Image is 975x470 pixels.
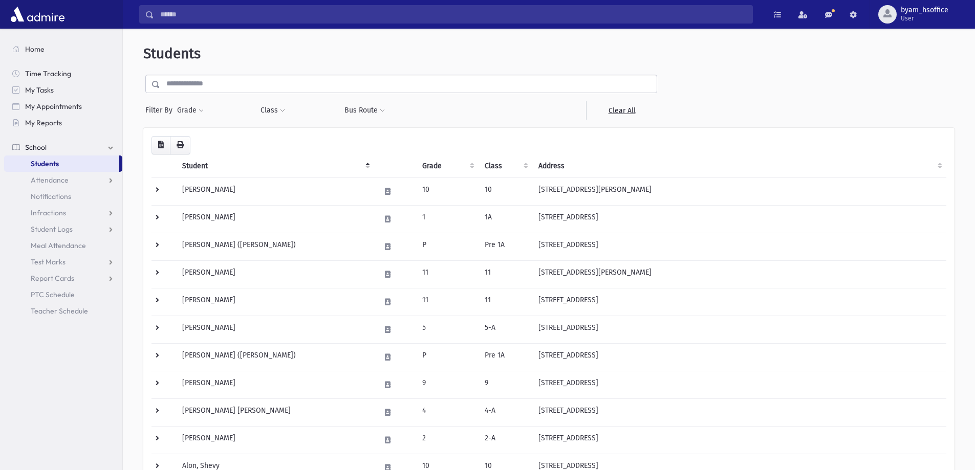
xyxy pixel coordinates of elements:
[479,233,532,260] td: Pre 1A
[170,136,190,154] button: Print
[479,177,532,205] td: 10
[4,237,122,254] a: Meal Attendance
[416,288,479,316] td: 11
[31,208,66,217] span: Infractions
[4,82,122,98] a: My Tasks
[532,288,946,316] td: [STREET_ADDRESS]
[416,260,479,288] td: 11
[31,290,75,299] span: PTC Schedule
[177,101,204,120] button: Grade
[4,286,122,303] a: PTC Schedule
[8,4,67,25] img: AdmirePro
[154,5,752,24] input: Search
[31,175,69,185] span: Attendance
[25,69,71,78] span: Time Tracking
[176,371,374,398] td: [PERSON_NAME]
[4,188,122,205] a: Notifications
[25,44,45,54] span: Home
[176,288,374,316] td: [PERSON_NAME]
[479,343,532,371] td: Pre 1A
[25,143,47,152] span: School
[145,105,177,116] span: Filter By
[176,177,374,205] td: [PERSON_NAME]
[31,274,74,283] span: Report Cards
[479,205,532,233] td: 1A
[901,14,948,23] span: User
[176,233,374,260] td: [PERSON_NAME] ([PERSON_NAME])
[25,85,54,95] span: My Tasks
[31,306,88,316] span: Teacher Schedule
[176,260,374,288] td: [PERSON_NAME]
[479,398,532,426] td: 4-A
[4,303,122,319] a: Teacher Schedule
[4,98,122,115] a: My Appointments
[532,205,946,233] td: [STREET_ADDRESS]
[532,398,946,426] td: [STREET_ADDRESS]
[31,257,66,266] span: Test Marks
[176,343,374,371] td: [PERSON_NAME] ([PERSON_NAME])
[532,260,946,288] td: [STREET_ADDRESS][PERSON_NAME]
[4,139,122,155] a: School
[416,154,479,178] th: Grade: activate to sort column ascending
[176,154,374,178] th: Student: activate to sort column descending
[479,260,532,288] td: 11
[31,159,59,168] span: Students
[4,155,119,172] a: Students
[532,343,946,371] td: [STREET_ADDRESS]
[416,371,479,398] td: 9
[416,205,479,233] td: 1
[4,65,122,82] a: Time Tracking
[344,101,385,120] button: Bus Route
[901,6,948,14] span: byam_hsoffice
[176,426,374,454] td: [PERSON_NAME]
[532,426,946,454] td: [STREET_ADDRESS]
[479,426,532,454] td: 2-A
[25,102,82,111] span: My Appointments
[143,45,201,62] span: Students
[4,115,122,131] a: My Reports
[479,371,532,398] td: 9
[4,270,122,286] a: Report Cards
[151,136,170,154] button: CSV
[176,205,374,233] td: [PERSON_NAME]
[4,41,122,57] a: Home
[479,154,532,178] th: Class: activate to sort column ascending
[586,101,657,120] a: Clear All
[31,241,86,250] span: Meal Attendance
[479,316,532,343] td: 5-A
[416,343,479,371] td: P
[416,177,479,205] td: 10
[4,172,122,188] a: Attendance
[31,192,71,201] span: Notifications
[416,426,479,454] td: 2
[4,221,122,237] a: Student Logs
[532,154,946,178] th: Address: activate to sort column ascending
[416,316,479,343] td: 5
[260,101,286,120] button: Class
[479,288,532,316] td: 11
[532,371,946,398] td: [STREET_ADDRESS]
[31,225,73,234] span: Student Logs
[4,254,122,270] a: Test Marks
[176,316,374,343] td: [PERSON_NAME]
[25,118,62,127] span: My Reports
[532,316,946,343] td: [STREET_ADDRESS]
[416,233,479,260] td: P
[532,177,946,205] td: [STREET_ADDRESS][PERSON_NAME]
[176,398,374,426] td: [PERSON_NAME] [PERSON_NAME]
[416,398,479,426] td: 4
[4,205,122,221] a: Infractions
[532,233,946,260] td: [STREET_ADDRESS]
